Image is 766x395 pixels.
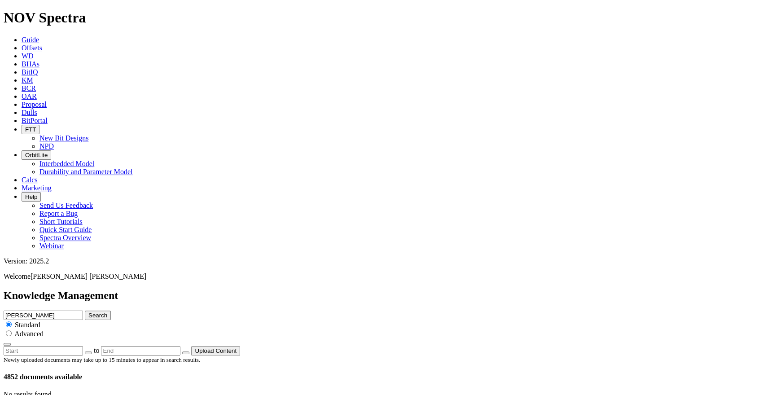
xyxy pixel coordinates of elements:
button: Help [22,192,41,202]
span: Help [25,193,37,200]
input: End [101,346,180,355]
a: NPD [39,142,54,150]
button: FTT [22,125,39,134]
input: Start [4,346,83,355]
h1: NOV Spectra [4,9,762,26]
a: OAR [22,92,37,100]
a: Report a Bug [39,210,78,217]
a: Dulls [22,109,37,116]
a: Spectra Overview [39,234,91,241]
a: Marketing [22,184,52,192]
a: New Bit Designs [39,134,88,142]
button: Search [85,311,111,320]
span: FTT [25,126,36,133]
button: OrbitLite [22,150,51,160]
span: Advanced [14,330,44,338]
button: Upload Content [191,346,240,355]
a: BitPortal [22,117,48,124]
a: Durability and Parameter Model [39,168,133,176]
a: BCR [22,84,36,92]
a: BitIQ [22,68,38,76]
a: KM [22,76,33,84]
a: Webinar [39,242,64,250]
a: Interbedded Model [39,160,94,167]
span: to [94,347,99,354]
input: e.g. Smoothsteer Record [4,311,83,320]
a: WD [22,52,34,60]
span: Standard [15,321,40,329]
div: Version: 2025.2 [4,257,762,265]
a: Guide [22,36,39,44]
a: Short Tutorials [39,218,83,225]
a: Send Us Feedback [39,202,93,209]
h4: 4852 documents available [4,373,762,381]
a: Calcs [22,176,38,184]
span: [PERSON_NAME] [PERSON_NAME] [31,272,146,280]
a: BHAs [22,60,39,68]
h2: Knowledge Management [4,290,762,302]
p: Welcome [4,272,762,281]
small: Newly uploaded documents may take up to 15 minutes to appear in search results. [4,356,200,363]
a: Quick Start Guide [39,226,92,233]
span: OrbitLite [25,152,48,158]
a: Offsets [22,44,42,52]
a: Proposal [22,101,47,108]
